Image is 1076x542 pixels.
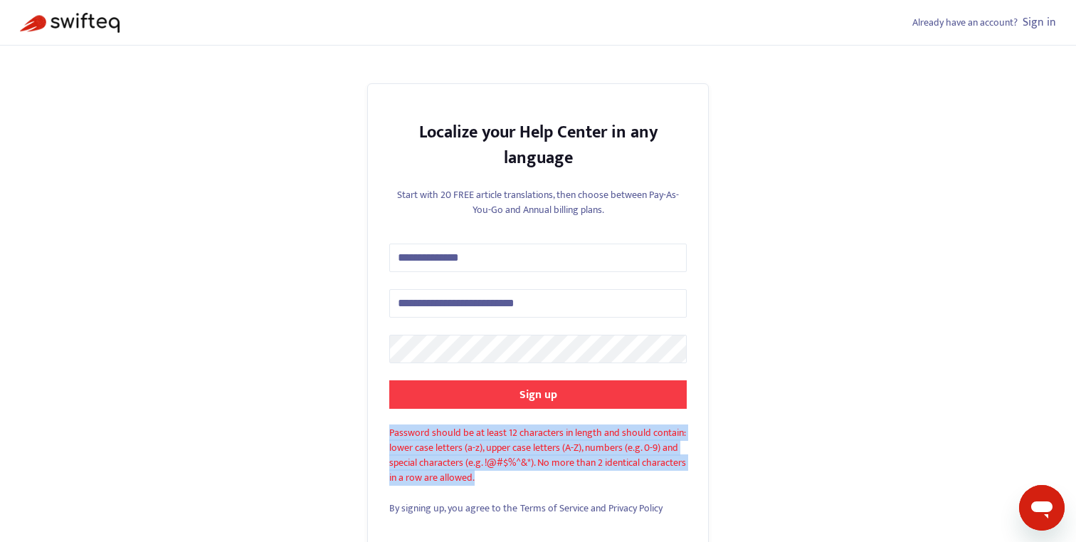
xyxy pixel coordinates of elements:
[20,13,120,33] img: Swifteq
[389,380,687,409] button: Sign up
[519,385,557,405] strong: Sign up
[389,424,686,486] span: Password should be at least 12 characters in length and should contain: lower case letters (a-z),...
[389,501,687,516] div: and
[419,118,658,172] strong: Localize your Help Center in any language
[389,500,517,516] span: By signing up, you agree to the
[1019,485,1065,531] iframe: Mesajlaşma penceresini başlatma düğmesi
[608,500,663,516] a: Privacy Policy
[912,14,1018,31] span: Already have an account?
[1023,13,1056,32] a: Sign in
[520,500,589,516] a: Terms of Service
[389,187,687,217] p: Start with 20 FREE article translations, then choose between Pay-As-You-Go and Annual billing plans.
